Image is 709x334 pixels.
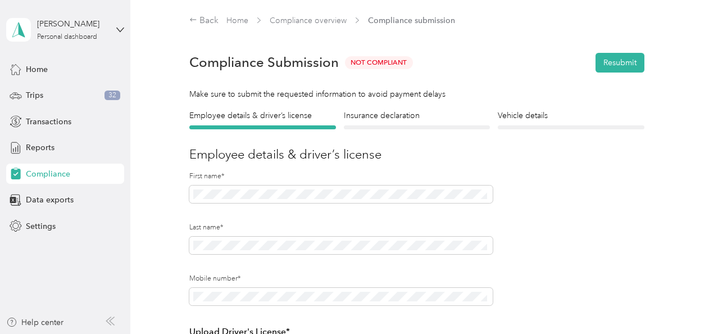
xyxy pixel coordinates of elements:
span: Not Compliant [345,56,413,69]
span: Compliance submission [368,15,455,26]
span: Settings [26,220,56,232]
div: Personal dashboard [37,34,97,40]
button: Resubmit [596,53,644,73]
a: Compliance overview [270,16,347,25]
span: Transactions [26,116,71,128]
h4: Vehicle details [498,110,644,121]
span: Compliance [26,168,70,180]
span: Data exports [26,194,74,206]
h1: Compliance Submission [189,55,339,70]
h3: Employee details & driver’s license [189,145,644,164]
h4: Employee details & driver’s license [189,110,335,121]
span: 32 [104,91,120,101]
span: Reports [26,142,54,154]
span: Home [26,64,48,75]
label: First name* [189,171,492,182]
label: Mobile number* [189,274,492,284]
iframe: Everlance-gr Chat Button Frame [646,271,709,334]
a: Home [226,16,248,25]
div: Back [189,14,219,28]
span: Trips [26,89,43,101]
label: Last name* [189,223,492,233]
h4: Insurance declaration [344,110,490,121]
div: [PERSON_NAME] [37,18,107,30]
div: Make sure to submit the requested information to avoid payment delays [189,88,644,100]
button: Help center [6,317,63,328]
